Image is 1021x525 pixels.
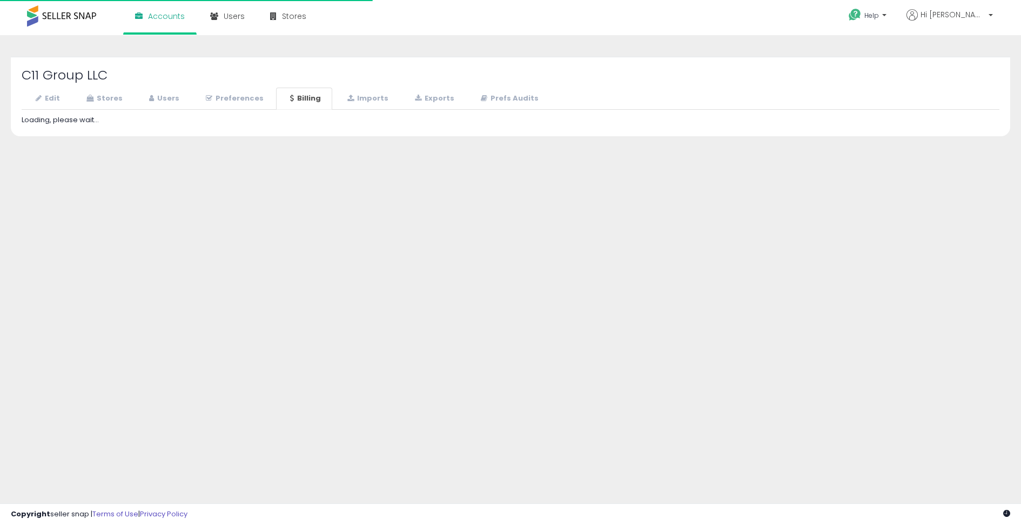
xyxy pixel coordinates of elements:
i: Get Help [848,8,862,22]
span: Users [224,11,245,22]
a: Prefs Audits [467,88,550,110]
a: Users [135,88,191,110]
h2: C11 Group LLC [22,68,999,82]
div: Loading, please wait... [22,115,999,125]
a: Hi [PERSON_NAME] [906,9,993,34]
span: Help [864,11,879,20]
a: Edit [22,88,71,110]
strong: Copyright [11,509,50,519]
span: Stores [282,11,306,22]
a: Terms of Use [92,509,138,519]
div: seller snap | | [11,509,187,520]
a: Privacy Policy [140,509,187,519]
a: Billing [276,88,332,110]
a: Imports [333,88,400,110]
a: Preferences [192,88,275,110]
a: Stores [72,88,134,110]
span: Hi [PERSON_NAME] [921,9,985,20]
span: Accounts [148,11,185,22]
a: Exports [401,88,466,110]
